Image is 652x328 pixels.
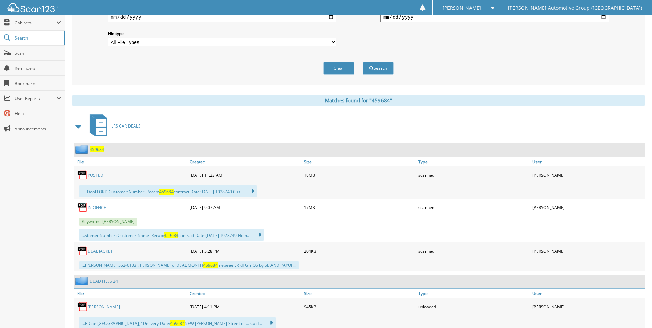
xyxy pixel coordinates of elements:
[531,200,645,214] div: [PERSON_NAME]
[74,157,188,166] a: File
[75,277,90,285] img: folder2.png
[188,300,302,314] div: [DATE] 4:11 PM
[15,96,56,101] span: User Reports
[15,20,56,26] span: Cabinets
[417,200,531,214] div: scanned
[159,189,174,195] span: 459684
[417,289,531,298] a: Type
[531,289,645,298] a: User
[15,111,61,117] span: Help
[417,300,531,314] div: uploaded
[188,168,302,182] div: [DATE] 11:23 AM
[302,244,416,258] div: 204KB
[15,80,61,86] span: Bookmarks
[380,11,609,22] input: end
[74,289,188,298] a: File
[417,168,531,182] div: scanned
[77,246,88,256] img: PDF.png
[15,35,60,41] span: Search
[77,302,88,312] img: PDF.png
[203,262,218,268] span: 459684
[188,200,302,214] div: [DATE] 9:07 AM
[88,304,120,310] a: [PERSON_NAME]
[618,295,652,328] iframe: Chat Widget
[188,157,302,166] a: Created
[443,6,481,10] span: [PERSON_NAME]
[417,244,531,258] div: scanned
[72,95,645,106] div: Matches found for "459684"
[531,244,645,258] div: [PERSON_NAME]
[302,200,416,214] div: 17MB
[79,229,264,241] div: ...stomer Number: Customer Name: Recap: contract Date:[DATE] 1028749 Hom...
[88,205,106,210] a: IN OFFICE
[323,62,354,75] button: Clear
[108,11,336,22] input: start
[302,157,416,166] a: Size
[77,170,88,180] img: PDF.png
[108,31,336,36] label: File type
[88,172,103,178] a: POSTED
[15,65,61,71] span: Reminders
[15,50,61,56] span: Scan
[531,157,645,166] a: User
[164,232,178,238] span: 459684
[188,244,302,258] div: [DATE] 5:28 PM
[86,112,141,140] a: LFS CAR DEALS
[88,248,113,254] a: DEAL JACKET
[111,123,141,129] span: LFS CAR DEALS
[77,202,88,212] img: PDF.png
[79,261,299,269] div: ...[PERSON_NAME] 552-0133 ,[PERSON_NAME] oi DEAL MONTH mepeee L { df G Y OS by SE AND PAYOF...
[90,146,104,152] a: 459684
[531,300,645,314] div: [PERSON_NAME]
[188,289,302,298] a: Created
[417,157,531,166] a: Type
[531,168,645,182] div: [PERSON_NAME]
[363,62,394,75] button: Search
[508,6,642,10] span: [PERSON_NAME] Automotive Group ([GEOGRAPHIC_DATA])
[79,218,137,226] span: Keywords: [PERSON_NAME]
[7,3,58,12] img: scan123-logo-white.svg
[302,300,416,314] div: 945KB
[170,320,185,326] span: 459684
[75,145,90,154] img: folder2.png
[15,126,61,132] span: Announcements
[90,278,118,284] a: DEAD FILES 24
[302,168,416,182] div: 18MB
[79,185,257,197] div: .... Deal FORD Customer Number: Recap: contract Date:[DATE] 1028749 Cus...
[302,289,416,298] a: Size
